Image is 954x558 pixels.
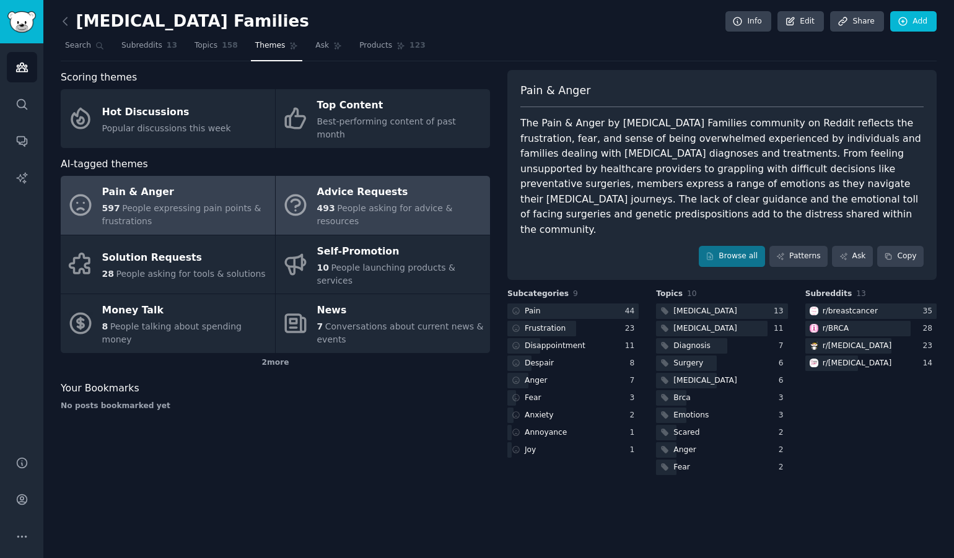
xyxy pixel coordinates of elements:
span: Pain & Anger [520,83,590,98]
span: 10 [317,263,329,272]
div: Hot Discussions [102,102,231,122]
div: [MEDICAL_DATA] [673,323,737,334]
div: 7 [779,341,788,352]
div: 44 [625,306,639,317]
a: Self-Promotion10People launching products & services [276,235,490,294]
div: 3 [630,393,639,404]
div: Advice Requests [317,183,484,203]
a: Joy1 [507,442,639,458]
h2: [MEDICAL_DATA] Families [61,12,309,32]
div: Anger [673,445,696,456]
img: GummySearch logo [7,11,36,33]
div: 2 [779,445,788,456]
a: [MEDICAL_DATA]6 [656,373,787,388]
span: 28 [102,269,114,279]
a: Patterns [769,246,828,267]
a: Ask [311,36,346,61]
a: Anger7 [507,373,639,388]
a: Top ContentBest-performing content of past month [276,89,490,148]
div: 13 [774,306,788,317]
span: 158 [222,40,238,51]
div: r/ breastcancer [823,306,878,317]
a: Frustration23 [507,321,639,336]
a: Search [61,36,108,61]
div: Pain [525,306,541,317]
div: 14 [922,358,937,369]
a: cancerr/[MEDICAL_DATA]23 [805,338,937,354]
div: 2 [779,462,788,473]
a: [MEDICAL_DATA]11 [656,321,787,336]
div: [MEDICAL_DATA] [673,306,737,317]
span: Themes [255,40,286,51]
div: Anger [525,375,548,386]
span: People launching products & services [317,263,455,286]
div: Emotions [673,410,709,421]
span: People talking about spending money [102,321,242,344]
a: Share [830,11,883,32]
div: Joy [525,445,536,456]
span: 7 [317,321,323,331]
div: No posts bookmarked yet [61,401,490,412]
img: BRCA [810,324,818,333]
div: Despair [525,358,554,369]
div: Annoyance [525,427,567,438]
a: Disappointment11 [507,338,639,354]
div: 3 [779,393,788,404]
div: Solution Requests [102,248,266,268]
span: Scoring themes [61,70,137,85]
div: 7 [630,375,639,386]
span: Topics [656,289,683,300]
div: Disappointment [525,341,585,352]
a: Pain44 [507,303,639,319]
a: Topics158 [190,36,242,61]
div: r/ BRCA [823,323,849,334]
span: Ask [315,40,329,51]
a: breastcancerr/breastcancer35 [805,303,937,319]
span: 597 [102,203,120,213]
a: Fear3 [507,390,639,406]
a: Subreddits13 [117,36,182,61]
span: Conversations about current news & events [317,321,484,344]
div: r/ [MEDICAL_DATA] [823,358,892,369]
div: Fear [673,462,689,473]
div: 11 [625,341,639,352]
a: Add [890,11,937,32]
div: Money Talk [102,301,269,321]
span: People asking for advice & resources [317,203,453,226]
span: 9 [573,289,578,298]
div: The Pain & Anger by [MEDICAL_DATA] Families community on Reddit reflects the frustration, fear, a... [520,116,924,237]
img: breast_cancer [810,359,818,367]
div: 1 [630,427,639,438]
div: Anxiety [525,410,553,421]
div: 28 [922,323,937,334]
span: Products [359,40,392,51]
div: Brca [673,393,690,404]
a: Surgery6 [656,355,787,371]
a: Diagnosis7 [656,338,787,354]
a: Annoyance1 [507,425,639,440]
span: 8 [102,321,108,331]
a: Solution Requests28People asking for tools & solutions [61,235,275,294]
div: 3 [779,410,788,421]
span: 10 [687,289,697,298]
img: cancer [810,341,818,350]
a: Themes [251,36,303,61]
span: 13 [856,289,866,298]
span: Topics [195,40,217,51]
div: r/ [MEDICAL_DATA] [823,341,892,352]
a: News7Conversations about current news & events [276,294,490,353]
a: Advice Requests493People asking for advice & resources [276,176,490,235]
div: 2 [630,410,639,421]
div: 2 [779,427,788,438]
div: Pain & Anger [102,183,269,203]
a: Fear2 [656,460,787,475]
a: Hot DiscussionsPopular discussions this week [61,89,275,148]
a: Money Talk8People talking about spending money [61,294,275,353]
div: 23 [922,341,937,352]
a: Ask [832,246,873,267]
span: 493 [317,203,335,213]
div: Fear [525,393,541,404]
div: News [317,301,484,321]
span: AI-tagged themes [61,157,148,172]
span: Popular discussions this week [102,123,231,133]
